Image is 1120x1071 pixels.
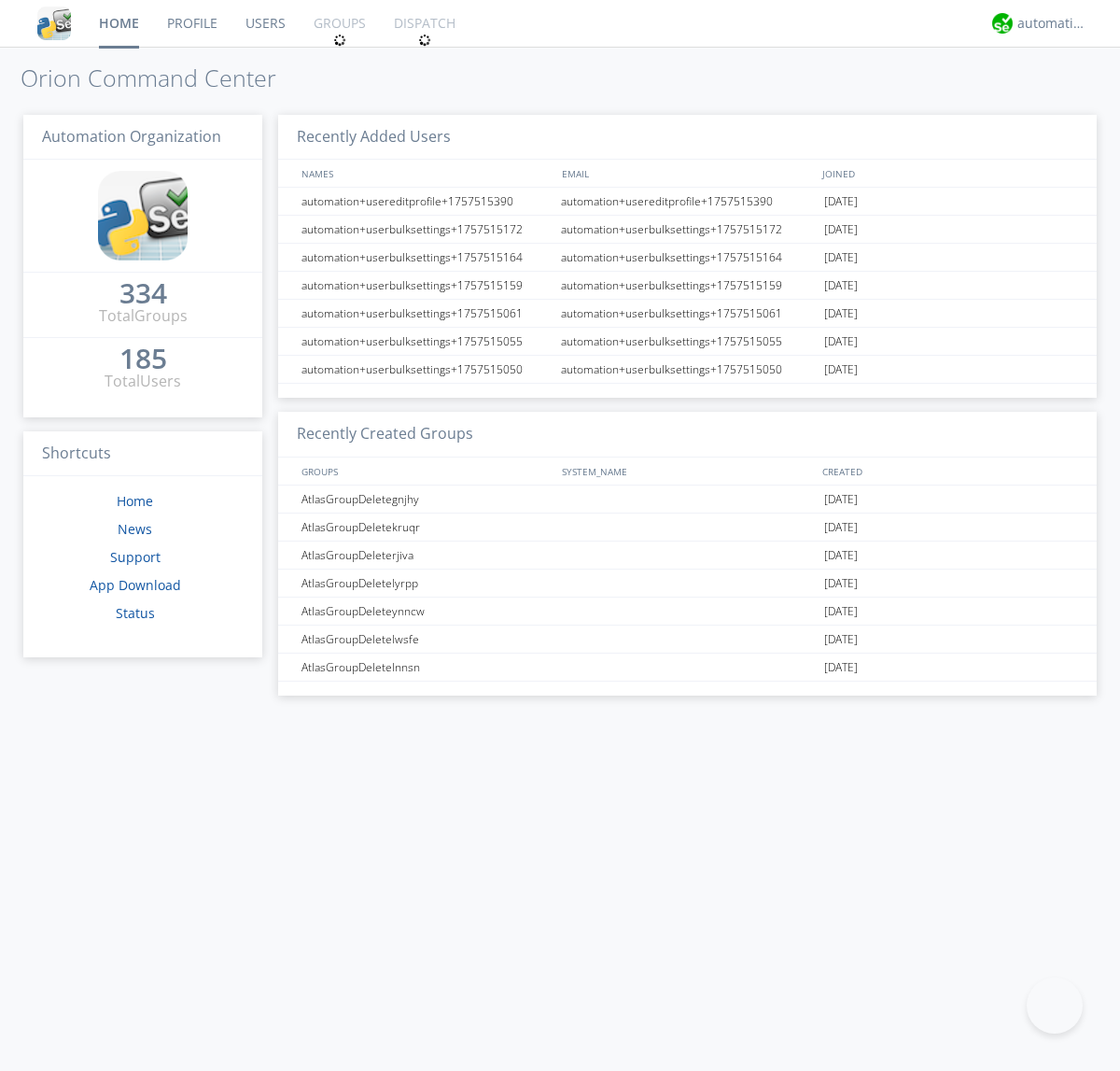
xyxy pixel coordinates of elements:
[119,284,167,305] a: 334
[818,458,1079,485] div: CREATED
[992,13,1013,34] img: d2d01cd9b4174d08988066c6d424eccd
[37,7,71,40] img: cddb5a64eb264b2086981ab96f4c1ba7
[297,626,555,653] div: AtlasGroupDeletelwsfe
[278,486,1097,514] a: AtlasGroupDeletegnjhy[DATE]
[824,598,858,626] span: [DATE]
[116,604,155,622] a: Status
[818,160,1079,187] div: JOINED
[278,188,1097,216] a: automation+usereditprofile+1757515390automation+usereditprofile+1757515390[DATE]
[278,514,1097,542] a: AtlasGroupDeletekruqr[DATE]
[278,654,1097,682] a: AtlasGroupDeletelnnsn[DATE]
[333,34,346,47] img: spin.svg
[556,356,819,383] div: automation+userbulksettings+1757515050
[824,328,858,356] span: [DATE]
[117,492,153,510] a: Home
[278,216,1097,244] a: automation+userbulksettings+1757515172automation+userbulksettings+1757515172[DATE]
[824,514,858,542] span: [DATE]
[119,284,167,303] div: 334
[824,626,858,654] span: [DATE]
[297,300,555,327] div: automation+userbulksettings+1757515061
[556,272,819,299] div: automation+userbulksettings+1757515159
[824,300,858,328] span: [DATE]
[557,458,818,485] div: SYSTEM_NAME
[297,458,553,485] div: GROUPS
[824,356,858,384] span: [DATE]
[297,356,555,383] div: automation+userbulksettings+1757515050
[824,542,858,570] span: [DATE]
[297,654,555,681] div: AtlasGroupDeletelnnsn
[23,431,262,477] h3: Shortcuts
[278,412,1097,458] h3: Recently Created Groups
[278,115,1097,161] h3: Recently Added Users
[824,216,858,244] span: [DATE]
[297,216,555,243] div: automation+userbulksettings+1757515172
[824,244,858,272] span: [DATE]
[297,160,553,187] div: NAMES
[418,34,431,47] img: spin.svg
[119,349,167,368] div: 185
[557,160,818,187] div: EMAIL
[824,272,858,300] span: [DATE]
[278,356,1097,384] a: automation+userbulksettings+1757515050automation+userbulksettings+1757515050[DATE]
[278,542,1097,570] a: AtlasGroupDeleterjiva[DATE]
[110,548,161,566] a: Support
[90,576,181,594] a: App Download
[556,328,819,355] div: automation+userbulksettings+1757515055
[824,570,858,598] span: [DATE]
[297,486,555,513] div: AtlasGroupDeletegnjhy
[297,514,555,541] div: AtlasGroupDeletekruqr
[824,486,858,514] span: [DATE]
[297,542,555,569] div: AtlasGroupDeleterjiva
[105,371,181,392] div: Total Users
[824,188,858,216] span: [DATE]
[278,328,1097,356] a: automation+userbulksettings+1757515055automation+userbulksettings+1757515055[DATE]
[98,171,188,261] img: cddb5a64eb264b2086981ab96f4c1ba7
[297,570,555,597] div: AtlasGroupDeletelyrpp
[278,570,1097,598] a: AtlasGroupDeletelyrpp[DATE]
[297,244,555,271] div: automation+userbulksettings+1757515164
[824,654,858,682] span: [DATE]
[278,626,1097,654] a: AtlasGroupDeletelwsfe[DATE]
[297,598,555,625] div: AtlasGroupDeleteynncw
[297,188,555,215] div: automation+usereditprofile+1757515390
[99,305,188,327] div: Total Groups
[297,328,555,355] div: automation+userbulksettings+1757515055
[278,300,1097,328] a: automation+userbulksettings+1757515061automation+userbulksettings+1757515061[DATE]
[42,126,221,147] span: Automation Organization
[556,188,819,215] div: automation+usereditprofile+1757515390
[119,349,167,371] a: 185
[1017,14,1087,33] div: automation+atlas
[278,272,1097,300] a: automation+userbulksettings+1757515159automation+userbulksettings+1757515159[DATE]
[278,244,1097,272] a: automation+userbulksettings+1757515164automation+userbulksettings+1757515164[DATE]
[278,598,1097,626] a: AtlasGroupDeleteynncw[DATE]
[556,300,819,327] div: automation+userbulksettings+1757515061
[556,244,819,271] div: automation+userbulksettings+1757515164
[1027,978,1083,1034] iframe: Toggle Customer Support
[297,272,555,299] div: automation+userbulksettings+1757515159
[118,520,152,538] a: News
[556,216,819,243] div: automation+userbulksettings+1757515172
